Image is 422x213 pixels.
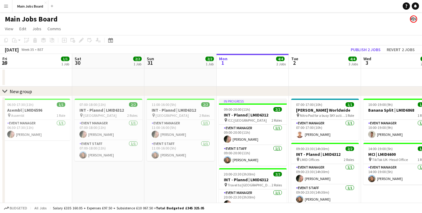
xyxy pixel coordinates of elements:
[296,102,322,107] span: 07:00-17:00 (10h)
[37,47,43,52] div: BST
[291,99,359,140] div: 07:00-17:00 (10h)1/1[PERSON_NAME] Worldwide Nitro Pod for a busy SKY activation1 RoleEvent Manage...
[2,107,70,113] h3: Asembl | LMID6596
[10,88,32,94] div: New group
[218,59,227,66] span: 1
[57,102,65,107] span: 1/1
[346,146,354,151] span: 2/2
[346,102,354,107] span: 1/1
[199,113,210,118] span: 2 Roles
[273,107,282,112] span: 2/2
[134,62,141,66] div: 1 Job
[147,107,214,113] h3: INT - Plannd | LMID6312
[290,59,298,66] span: 2
[272,183,282,187] span: 2 Roles
[228,183,272,187] span: Travel to [GEOGRAPHIC_DATA]
[348,46,383,54] button: Publish 2 jobs
[219,189,287,210] app-card-role: Event Manager1/120:00-23:30 (3h30m)[PERSON_NAME]
[7,102,34,107] span: 06:30-17:30 (11h)
[17,25,29,33] a: Edit
[2,59,7,66] span: 29
[291,143,359,205] app-job-card: 09:00-23:30 (14h30m)2/2INT - Plannd | LMID6312 LMID Offices2 RolesEvent Manager1/109:00-23:30 (14...
[11,113,24,118] span: Assembl
[5,15,58,24] h1: Main Jobs Board
[146,59,154,66] span: 31
[363,56,371,61] span: Wed
[349,62,358,66] div: 3 Jobs
[147,99,214,161] app-job-card: 11:00-16:00 (5h)2/2INT - Plannd | LMID6312 [GEOGRAPHIC_DATA]2 RolesEvent Manager1/111:00-16:00 (5...
[219,99,287,103] div: In progress
[56,113,65,118] span: 1 Role
[219,56,227,61] span: Mon
[201,102,210,107] span: 2/2
[410,15,417,23] app-user-avatar: Alanya O'Donnell
[296,146,329,151] span: 09:00-23:30 (14h30m)
[147,140,214,161] app-card-role: Event Staff1/111:00-16:00 (5h)[PERSON_NAME]
[224,172,255,176] span: 20:00-23:30 (3h30m)
[75,140,142,161] app-card-role: Event Staff1/107:00-18:00 (11h)[PERSON_NAME]
[224,107,250,112] span: 09:00-20:00 (11h)
[147,120,214,140] app-card-role: Event Manager1/111:00-16:00 (5h)[PERSON_NAME]
[368,102,393,107] span: 10:00-19:00 (9h)
[75,99,142,161] app-job-card: 07:00-18:00 (11h)2/2INT - Plannd | LMID6312 [GEOGRAPHIC_DATA]2 RolesEvent Manager1/107:00-18:00 (...
[12,0,48,12] button: Main Jobs Board
[291,185,359,205] app-card-role: Event Staff1/109:00-23:30 (14h30m)[PERSON_NAME]
[291,120,359,140] app-card-role: Event Manager1/107:00-17:00 (10h)[PERSON_NAME]
[5,47,19,53] div: [DATE]
[30,25,44,33] a: Jobs
[219,177,287,182] h3: INT - Plannd | LMID6312
[228,118,267,123] span: ICC [GEOGRAPHIC_DATA]
[273,172,282,176] span: 2/2
[384,46,417,54] button: Revert 2 jobs
[2,25,16,33] a: View
[2,56,7,61] span: Fri
[276,57,285,61] span: 4/4
[2,120,70,140] app-card-role: Event Manager1/106:30-17:30 (11h)[PERSON_NAME]
[83,113,117,118] span: [GEOGRAPHIC_DATA]
[219,112,287,118] h3: INT - Plannd | LMID6312
[206,62,214,66] div: 1 Job
[345,113,354,118] span: 1 Role
[348,57,357,61] span: 4/4
[74,59,81,66] span: 30
[156,113,189,118] span: [GEOGRAPHIC_DATA]
[344,157,354,162] span: 2 Roles
[53,206,204,210] div: Salary £335 160.05 + Expenses £97.50 + Subsistence £10 067.50 =
[75,107,142,113] h3: INT - Plannd | LMID6312
[291,152,359,157] h3: INT - Plannd | LMID6312
[156,206,204,210] span: Total Budgeted £345 325.05
[2,99,70,140] app-job-card: 06:30-17:30 (11h)1/1Asembl | LMID6596 Assembl1 RoleEvent Manager1/106:30-17:30 (11h)[PERSON_NAME]
[133,57,142,61] span: 2/2
[10,206,27,210] span: Budgeted
[45,25,63,33] a: Comms
[152,102,176,107] span: 11:00-16:00 (5h)
[300,113,345,118] span: Nitro Pod for a busy SKY activation
[3,205,28,211] button: Budgeted
[219,145,287,166] app-card-role: Event Staff1/109:00-20:00 (11h)[PERSON_NAME]
[5,26,13,31] span: View
[129,102,137,107] span: 2/2
[61,57,69,61] span: 1/1
[20,47,35,52] span: Week 35
[291,164,359,185] app-card-role: Event Manager1/109:00-23:30 (14h30m)[PERSON_NAME]
[300,157,319,162] span: LMID Offices
[368,146,393,151] span: 14:00-19:00 (5h)
[219,99,287,166] app-job-card: In progress09:00-20:00 (11h)2/2INT - Plannd | LMID6312 ICC [GEOGRAPHIC_DATA]2 RolesEvent Manager1...
[291,107,359,113] h3: [PERSON_NAME] Worldwide
[291,56,298,61] span: Tue
[75,56,81,61] span: Sat
[362,59,371,66] span: 3
[75,120,142,140] app-card-role: Event Manager1/107:00-18:00 (11h)[PERSON_NAME]
[205,57,214,61] span: 2/2
[47,26,61,31] span: Comms
[372,157,408,162] span: TikTok UK- Head Office
[79,102,106,107] span: 07:00-18:00 (11h)
[33,206,48,210] span: All jobs
[19,26,26,31] span: Edit
[219,125,287,145] app-card-role: Event Manager1/109:00-20:00 (11h)[PERSON_NAME]
[272,118,282,123] span: 2 Roles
